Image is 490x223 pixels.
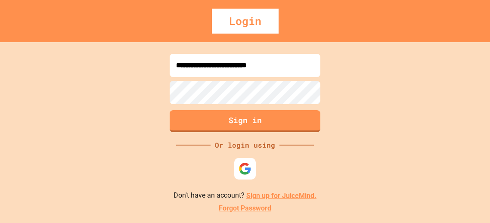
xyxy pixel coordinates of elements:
[211,140,279,150] div: Or login using
[239,162,251,175] img: google-icon.svg
[246,192,316,200] a: Sign up for JuiceMind.
[212,9,279,34] div: Login
[174,190,316,201] p: Don't have an account?
[219,203,271,214] a: Forgot Password
[170,110,320,132] button: Sign in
